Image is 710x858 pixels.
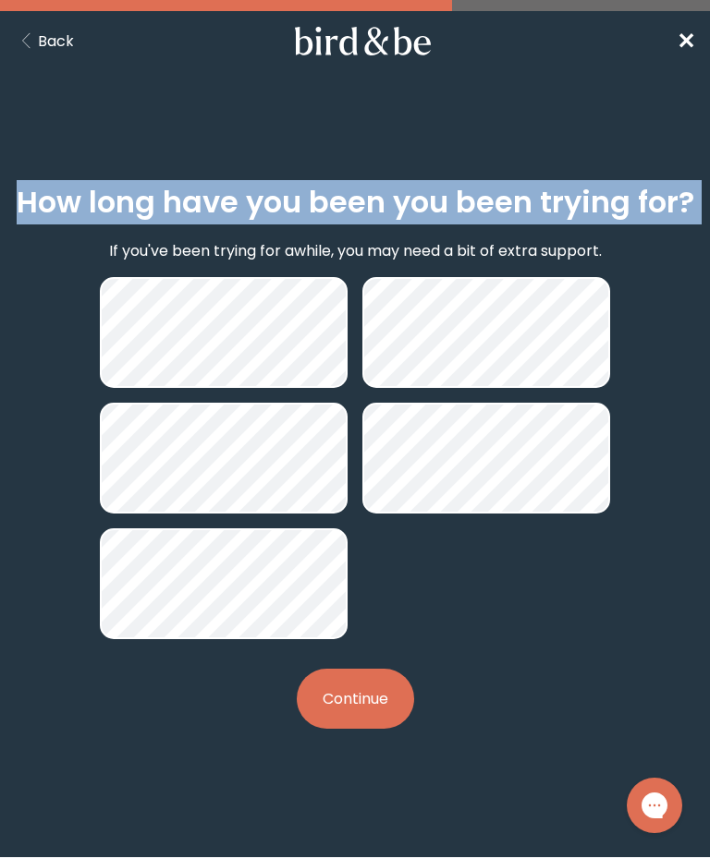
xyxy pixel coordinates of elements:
a: ✕ [677,25,695,57]
button: Back Button [15,30,74,53]
button: Continue [297,669,414,729]
h2: How long have you been you been trying for? [17,180,694,224]
span: ✕ [677,26,695,56]
p: If you've been trying for awhile, you may need a bit of extra support. [109,239,602,262]
iframe: Gorgias live chat messenger [618,771,692,840]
